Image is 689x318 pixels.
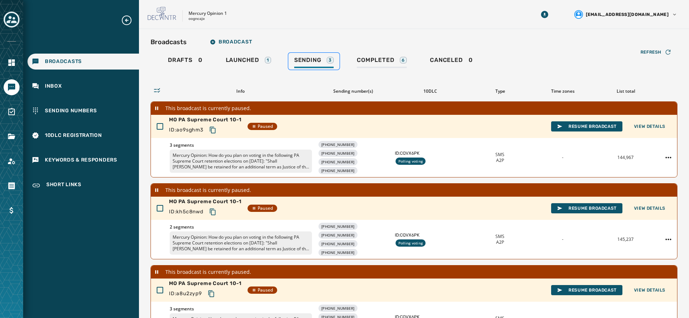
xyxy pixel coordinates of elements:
[288,53,339,70] a: Sending3
[597,88,654,94] div: List total
[28,54,139,70] a: Navigate to Broadcasts
[395,150,466,156] span: ID: CQVX6PK
[318,231,358,239] div: [PHONE_NUMBER]
[206,124,219,137] button: Copy text to clipboard
[28,177,139,194] a: Navigate to Short Links
[151,265,677,279] div: This broadcast is currently paused.
[169,126,203,134] span: ID: ao9sghm3
[430,57,462,64] span: Canceled
[496,239,504,245] span: A2P
[318,249,358,256] div: [PHONE_NUMBER]
[45,132,102,139] span: 10DLC Registration
[28,152,139,168] a: Navigate to Keywords & Responders
[318,150,358,157] div: [PHONE_NUMBER]
[4,79,20,95] a: Navigate to Messaging
[318,167,358,174] div: [PHONE_NUMBER]
[628,121,671,131] button: View Details
[189,16,205,22] p: oogncaje
[169,208,203,216] span: ID: kh5c8nwd
[395,88,466,94] div: 10DLC
[151,184,677,197] div: This broadcast is currently paused.
[4,12,20,28] button: Toggle account select drawer
[534,155,591,160] div: -
[551,203,622,213] button: Resume Broadcast
[557,287,617,293] span: Resume Broadcast
[318,240,358,247] div: [PHONE_NUMBER]
[4,104,20,120] a: Navigate to Surveys
[557,205,617,211] span: Resume Broadcast
[396,158,426,165] div: Polling voting
[45,58,82,65] span: Broadcasts
[28,78,139,94] a: Navigate to Inbox
[151,37,187,47] h2: Broadcasts
[496,158,504,163] span: A2P
[557,124,617,129] span: Resume Broadcast
[46,181,81,190] span: Short Links
[663,152,674,163] button: MO PA Supreme Court 10-1 action menu
[265,57,271,63] div: 1
[220,53,277,70] a: Launched1
[170,142,312,148] span: 3 segments
[45,83,62,90] span: Inbox
[597,155,654,160] div: 144,967
[318,158,358,166] div: [PHONE_NUMBER]
[4,55,20,71] a: Navigate to Home
[495,234,504,239] span: SMS
[205,287,218,300] button: Copy text to clipboard
[169,290,202,297] span: ID: a8u2zyp9
[597,237,654,242] div: 145,237
[396,239,426,247] div: Polling voting
[318,88,389,94] div: Sending number(s)
[4,153,20,169] a: Navigate to Account
[351,53,413,70] a: Completed6
[551,121,622,131] button: Resume Broadcast
[634,124,665,129] span: View Details
[45,107,97,114] span: Sending Numbers
[170,224,312,230] span: 2 segments
[400,57,407,63] div: 6
[4,202,20,218] a: Navigate to Billing
[168,57,203,68] div: 0
[634,205,665,211] span: View Details
[210,39,252,45] span: Broadcast
[28,127,139,143] a: Navigate to 10DLC Registration
[472,88,529,94] div: Type
[169,280,242,287] span: MO PA Supreme Court 10-1
[162,53,208,70] a: Drafts0
[252,287,273,293] span: Paused
[204,35,258,49] button: Broadcast
[430,57,473,68] div: 0
[169,116,242,124] span: MO PA Supreme Court 10-1
[206,205,219,218] button: Copy text to clipboard
[534,88,592,94] div: Time zones
[318,223,358,230] div: [PHONE_NUMBER]
[170,306,312,312] span: 3 segments
[424,53,478,70] a: Canceled0
[551,285,622,295] button: Resume Broadcast
[170,150,312,173] p: Mercury Opinion: How do you plan on voting in the following PA Supreme Court retention elections ...
[538,8,551,21] button: Download Menu
[495,152,504,158] span: SMS
[169,88,312,94] div: Info
[327,57,334,63] div: 3
[318,305,358,312] div: [PHONE_NUMBER]
[170,231,312,255] p: Mercury Opinion: How do you plan on voting in the following PA Supreme Court retention elections ...
[121,14,138,26] button: Expand sub nav menu
[168,57,193,64] span: Drafts
[635,46,677,58] button: Refresh
[663,234,674,245] button: MO PA Supreme Court 10-1 action menu
[628,285,671,295] button: View Details
[151,102,677,115] div: This broadcast is currently paused.
[189,11,227,16] p: Mercury Opinion 1
[641,49,661,55] span: Refresh
[294,57,321,64] span: Sending
[586,12,669,17] span: [EMAIL_ADDRESS][DOMAIN_NAME]
[252,124,273,129] span: Paused
[169,198,242,205] span: MO PA Supreme Court 10-1
[226,57,259,64] span: Launched
[45,156,117,164] span: Keywords & Responders
[357,57,394,64] span: Completed
[4,178,20,194] a: Navigate to Orders
[571,7,680,22] button: User settings
[4,129,20,145] a: Navigate to Files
